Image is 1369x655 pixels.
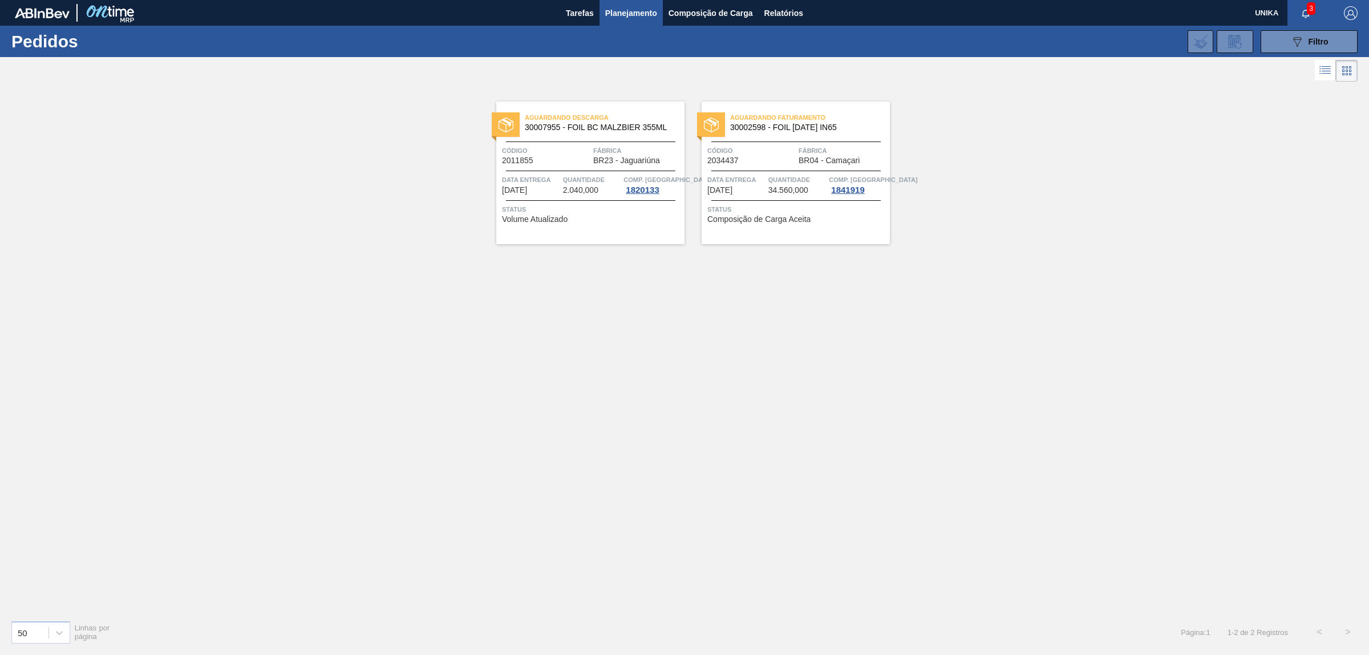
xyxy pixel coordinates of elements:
img: Logout [1344,6,1358,20]
span: Tarefas [566,6,594,20]
span: Fábrica [593,145,682,156]
span: Relatórios [764,6,803,20]
a: statusAguardando Descarga30007955 - FOIL BC MALZBIER 355MLCódigo2011855FábricaBR23 - JaguariúnaDa... [479,102,684,244]
span: Quantidade [768,174,827,185]
span: Aguardando Faturamento [730,112,890,123]
button: Notificações [1287,5,1324,21]
span: Composição de Carga [669,6,753,20]
div: 1841919 [829,185,866,195]
img: status [499,118,513,132]
span: Comp. Carga [829,174,917,185]
div: Importar Negociações dos Pedidos [1188,30,1213,53]
span: Planejamento [605,6,657,20]
span: 22/10/2025 [707,186,732,195]
a: Comp. [GEOGRAPHIC_DATA]1841919 [829,174,887,195]
span: 25/09/2025 [502,186,527,195]
div: 50 [18,628,27,637]
button: Filtro [1261,30,1358,53]
span: Volume Atualizado [502,215,568,224]
div: Visão em Lista [1315,60,1336,82]
span: Página : 1 [1181,628,1210,637]
span: 2.040,000 [563,186,598,195]
div: Solicitação de Revisão de Pedidos [1217,30,1253,53]
span: Composição de Carga Aceita [707,215,811,224]
span: Código [502,145,590,156]
img: TNhmsLtSVTkK8tSr43FrP2fwEKptu5GPRR3wAAAABJRU5ErkJggg== [15,8,70,18]
span: 30002598 - FOIL BC 600 IN65 [730,123,881,132]
span: BR04 - Camaçari [799,156,860,165]
span: Data entrega [502,174,560,185]
span: 2011855 [502,156,533,165]
span: Código [707,145,796,156]
span: Data entrega [707,174,765,185]
span: BR23 - Jaguariúna [593,156,660,165]
span: Quantidade [563,174,621,185]
button: > [1334,618,1362,646]
button: < [1305,618,1334,646]
a: Comp. [GEOGRAPHIC_DATA]1820133 [623,174,682,195]
span: Aguardando Descarga [525,112,684,123]
span: Comp. Carga [623,174,712,185]
span: Filtro [1309,37,1329,46]
span: 3 [1307,2,1315,15]
span: Fábrica [799,145,887,156]
span: 30007955 - FOIL BC MALZBIER 355ML [525,123,675,132]
h1: Pedidos [11,35,188,48]
img: status [704,118,719,132]
div: Visão em Cards [1336,60,1358,82]
span: Linhas por página [75,624,110,641]
span: Status [502,204,682,215]
span: 1 - 2 de 2 Registros [1228,628,1288,637]
a: statusAguardando Faturamento30002598 - FOIL [DATE] IN65Código2034437FábricaBR04 - CamaçariData en... [684,102,890,244]
div: 1820133 [623,185,661,195]
span: 34.560,000 [768,186,808,195]
span: 2034437 [707,156,739,165]
span: Status [707,204,887,215]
